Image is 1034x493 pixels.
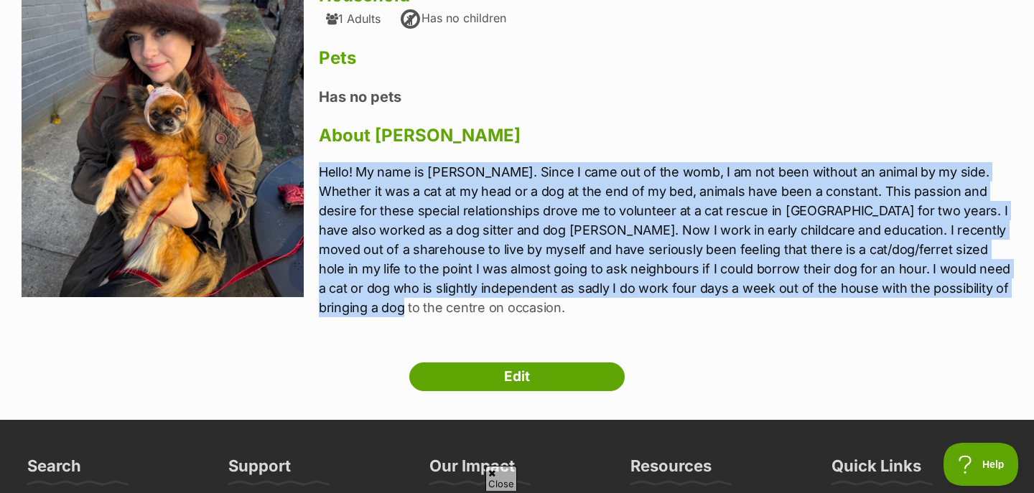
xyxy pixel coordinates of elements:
[319,48,1012,68] h3: Pets
[429,456,515,484] h3: Our Impact
[944,443,1020,486] iframe: Help Scout Beacon - Open
[399,8,506,31] div: Has no children
[326,12,381,25] div: 1 Adults
[630,456,712,484] h3: Resources
[319,88,1012,106] h4: Has no pets
[409,362,625,391] a: Edit
[485,466,517,491] span: Close
[832,456,921,484] h3: Quick Links
[27,456,81,484] h3: Search
[319,162,1012,317] p: Hello! My name is [PERSON_NAME]. Since I came out of the womb, I am not been without an animal by...
[228,456,291,484] h3: Support
[319,126,1012,146] h3: About [PERSON_NAME]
